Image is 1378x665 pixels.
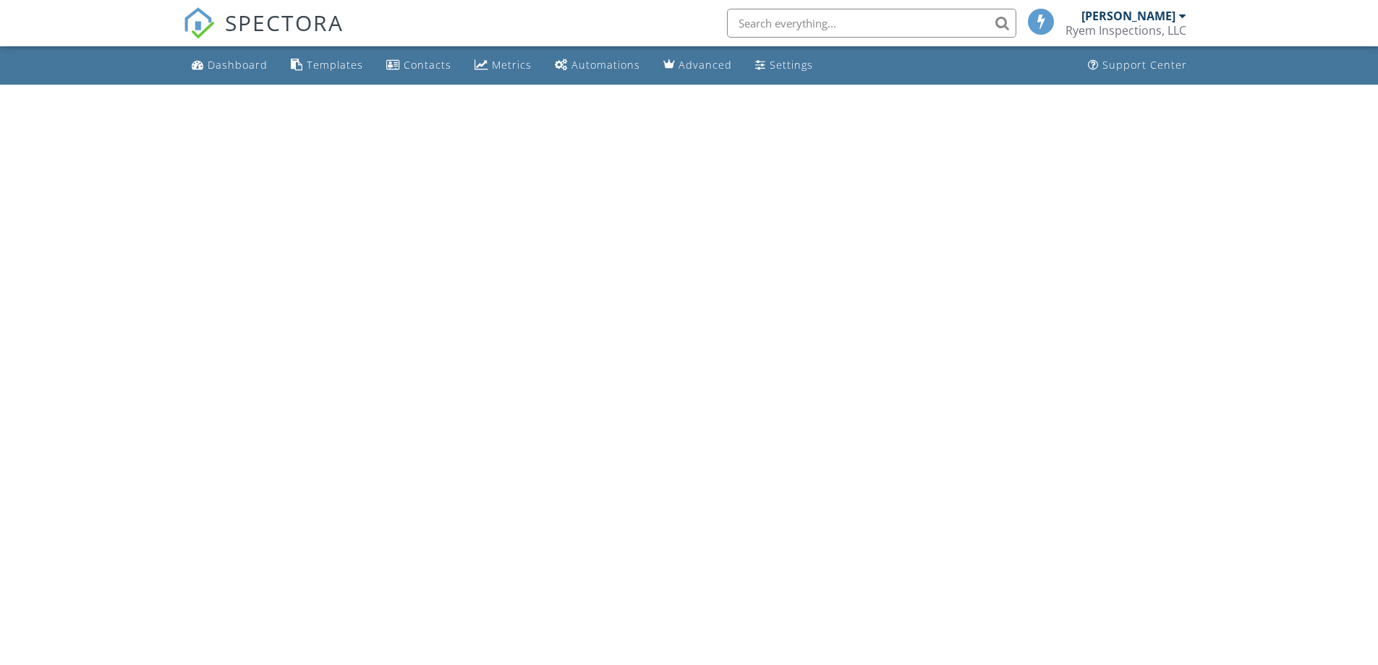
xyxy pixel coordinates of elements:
[183,20,344,50] a: SPECTORA
[225,7,344,38] span: SPECTORA
[658,52,738,79] a: Advanced
[307,58,363,72] div: Templates
[571,58,640,72] div: Automations
[380,52,457,79] a: Contacts
[549,52,646,79] a: Automations (Basic)
[770,58,813,72] div: Settings
[404,58,451,72] div: Contacts
[208,58,268,72] div: Dashboard
[1082,52,1193,79] a: Support Center
[469,52,537,79] a: Metrics
[1081,9,1175,23] div: [PERSON_NAME]
[679,58,732,72] div: Advanced
[1102,58,1187,72] div: Support Center
[492,58,532,72] div: Metrics
[749,52,819,79] a: Settings
[186,52,273,79] a: Dashboard
[1066,23,1186,38] div: Ryem Inspections, LLC
[285,52,369,79] a: Templates
[183,7,215,39] img: The Best Home Inspection Software - Spectora
[727,9,1016,38] input: Search everything...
